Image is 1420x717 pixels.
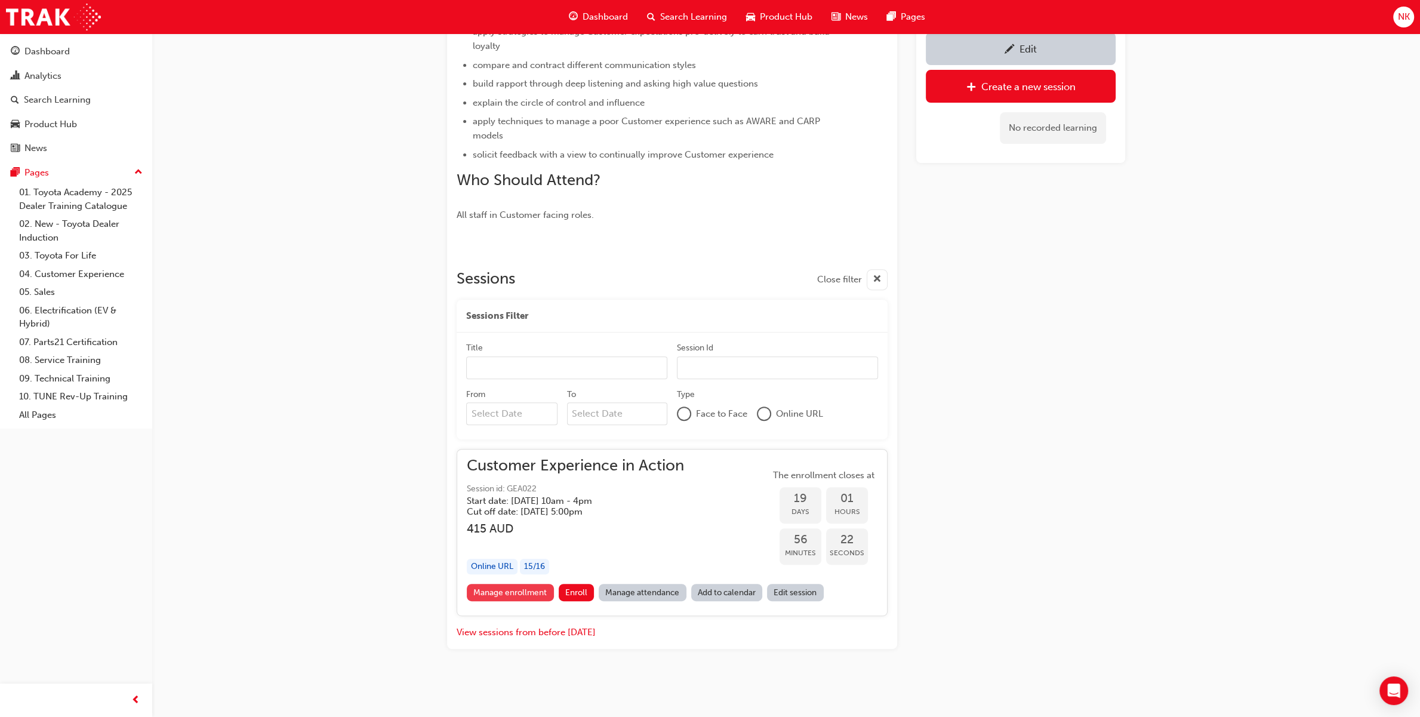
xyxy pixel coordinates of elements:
span: Dashboard [583,10,628,24]
span: The enrollment closes at [770,469,877,482]
span: guage-icon [569,10,578,24]
div: 15 / 16 [520,559,549,575]
button: Pages [5,162,147,184]
div: Pages [24,166,49,180]
span: Session id: GEA022 [467,482,684,496]
a: News [5,137,147,159]
span: Enroll [565,587,587,598]
span: explain the circle of control and influence [473,97,645,108]
a: guage-iconDashboard [559,5,637,29]
a: Dashboard [5,41,147,63]
span: build rapport through deep listening and asking high value questions [473,78,758,89]
span: 01 [826,492,868,506]
span: car-icon [11,119,20,130]
span: Seconds [826,546,868,560]
span: 19 [780,492,821,506]
h5: Cut off date: [DATE] 5:00pm [467,506,665,517]
span: pages-icon [11,168,20,179]
span: chart-icon [11,71,20,82]
a: All Pages [14,406,147,424]
h5: Start date: [DATE] 10am - 4pm [467,496,665,506]
span: Search Learning [660,10,727,24]
a: 03. Toyota For Life [14,247,147,265]
span: Sessions Filter [466,309,528,323]
span: news-icon [831,10,840,24]
input: From [466,402,557,425]
div: From [466,389,485,401]
span: Product Hub [760,10,812,24]
a: 07. Parts21 Certification [14,333,147,352]
span: car-icon [746,10,755,24]
span: News [845,10,868,24]
a: 08. Service Training [14,351,147,370]
button: Close filter [817,269,888,290]
button: Customer Experience in ActionSession id: GEA022Start date: [DATE] 10am - 4pm Cut off date: [DATE]... [467,459,877,606]
h3: 415 AUD [467,522,684,536]
span: news-icon [11,143,20,154]
span: prev-icon [131,693,140,708]
a: Search Learning [5,89,147,111]
span: search-icon [11,95,19,106]
span: Close filter [817,273,862,287]
a: 01. Toyota Academy - 2025 Dealer Training Catalogue [14,183,147,215]
span: compare and contract different communication styles [473,60,696,70]
button: Enroll [559,584,595,601]
a: search-iconSearch Learning [637,5,737,29]
span: up-icon [134,165,143,180]
div: Edit [1019,43,1037,55]
a: Analytics [5,65,147,87]
input: Session Id [677,356,878,379]
span: apply techniques to manage a poor Customer experience such as AWARE and CARP models [473,116,823,141]
span: Minutes [780,546,821,560]
a: pages-iconPages [877,5,935,29]
a: 02. New - Toyota Dealer Induction [14,215,147,247]
span: Pages [901,10,925,24]
span: 22 [826,533,868,547]
span: Who Should Attend? [457,171,600,189]
a: Edit [926,32,1116,65]
div: Analytics [24,69,61,83]
a: 10. TUNE Rev-Up Training [14,387,147,406]
a: 04. Customer Experience [14,265,147,284]
div: Product Hub [24,118,77,131]
a: Create a new session [926,70,1116,103]
div: To [567,389,576,401]
div: Online URL [467,559,518,575]
a: Manage enrollment [467,584,554,601]
span: 56 [780,533,821,547]
a: Product Hub [5,113,147,136]
span: All staff in Customer facing roles. [457,210,594,220]
span: guage-icon [11,47,20,57]
a: Add to calendar [691,584,763,601]
button: View sessions from before [DATE] [457,626,596,639]
div: Session Id [677,342,713,354]
input: To [567,402,668,425]
div: Title [466,342,483,354]
a: 09. Technical Training [14,370,147,388]
a: news-iconNews [822,5,877,29]
a: 06. Electrification (EV & Hybrid) [14,301,147,333]
div: No recorded learning [1000,112,1106,144]
div: Dashboard [24,45,70,59]
button: NK [1393,7,1414,27]
div: Open Intercom Messenger [1379,676,1408,705]
div: News [24,141,47,155]
h2: Sessions [457,269,515,290]
a: 05. Sales [14,283,147,301]
div: Search Learning [24,93,91,107]
span: Customer Experience in Action [467,459,684,473]
img: Trak [6,4,101,30]
span: pages-icon [887,10,896,24]
a: car-iconProduct Hub [737,5,822,29]
div: Type [677,389,695,401]
button: DashboardAnalyticsSearch LearningProduct HubNews [5,38,147,162]
span: Hours [826,505,868,519]
span: Online URL [776,407,823,421]
span: pencil-icon [1005,44,1015,56]
span: Face to Face [696,407,747,421]
a: Manage attendance [599,584,686,601]
span: search-icon [647,10,655,24]
span: plus-icon [966,82,977,94]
